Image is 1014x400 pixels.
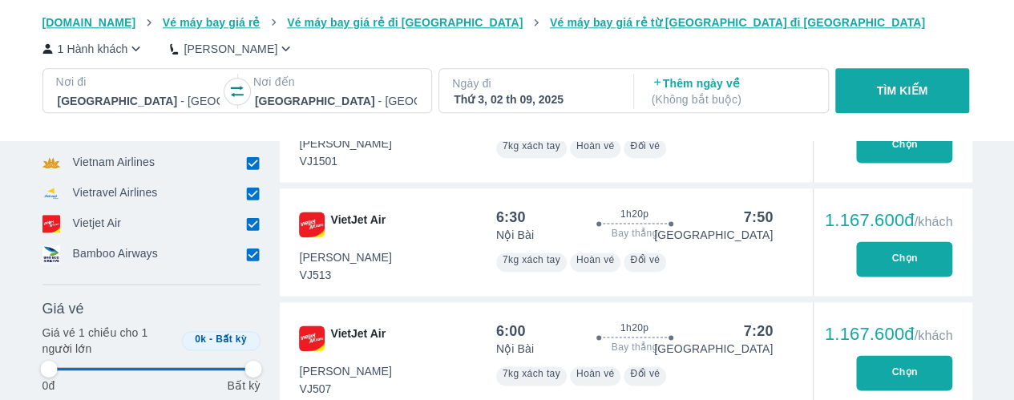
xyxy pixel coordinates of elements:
[496,321,526,341] div: 6:00
[216,333,247,345] span: Bất kỳ
[620,208,648,220] span: 1h20p
[452,75,617,91] p: Ngày đi
[42,378,55,394] p: 0đ
[300,135,392,152] span: [PERSON_NAME]
[576,368,615,379] span: Hoàn vé
[654,227,773,243] p: [GEOGRAPHIC_DATA]
[576,254,615,265] span: Hoàn vé
[42,299,84,318] span: Giá vé
[227,378,260,394] p: Bất kỳ
[331,212,386,237] span: VietJet Air
[184,41,277,57] p: [PERSON_NAME]
[299,212,325,237] img: VJ
[287,16,523,29] span: Vé máy bay giá rẻ đi [GEOGRAPHIC_DATA]
[56,74,221,90] p: Nơi đi
[620,321,648,334] span: 1h20p
[42,14,972,30] nav: breadcrumb
[300,249,392,265] span: [PERSON_NAME]
[744,208,774,227] div: 7:50
[454,91,616,107] div: Thứ 3, 02 th 09, 2025
[195,333,206,345] span: 0k
[503,368,560,379] span: 7kg xách tay
[576,140,615,152] span: Hoàn vé
[744,321,774,341] div: 7:20
[209,333,212,345] span: -
[503,254,560,265] span: 7kg xách tay
[73,245,158,263] p: Bamboo Airways
[42,16,136,29] span: [DOMAIN_NAME]
[652,91,814,107] p: ( Không bắt buộc )
[825,211,953,230] div: 1.167.600đ
[300,153,392,169] span: VJ1501
[299,325,325,351] img: VJ
[496,208,526,227] div: 6:30
[253,74,418,90] p: Nơi đến
[654,341,773,357] p: [GEOGRAPHIC_DATA]
[835,68,969,113] button: TÌM KIẾM
[300,363,392,379] span: [PERSON_NAME]
[496,227,534,243] p: Nội Bài
[550,16,925,29] span: Vé máy bay giá rẻ từ [GEOGRAPHIC_DATA] đi [GEOGRAPHIC_DATA]
[73,184,158,202] p: Vietravel Airlines
[914,329,952,342] span: /khách
[73,215,122,232] p: Vietjet Air
[652,75,814,107] p: Thêm ngày về
[300,267,392,283] span: VJ513
[300,381,392,397] span: VJ507
[331,325,386,351] span: VietJet Air
[856,241,952,277] button: Chọn
[496,341,534,357] p: Nội Bài
[58,41,128,57] p: 1 Hành khách
[856,355,952,390] button: Chọn
[163,16,261,29] span: Vé máy bay giá rẻ
[170,40,294,57] button: [PERSON_NAME]
[630,254,660,265] span: Đổi vé
[825,325,953,344] div: 1.167.600đ
[42,325,176,357] p: Giá vé 1 chiều cho 1 người lớn
[630,140,660,152] span: Đổi vé
[630,368,660,379] span: Đổi vé
[42,40,145,57] button: 1 Hành khách
[914,215,952,228] span: /khách
[856,127,952,163] button: Chọn
[503,140,560,152] span: 7kg xách tay
[877,83,928,99] p: TÌM KIẾM
[73,154,156,172] p: Vietnam Airlines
